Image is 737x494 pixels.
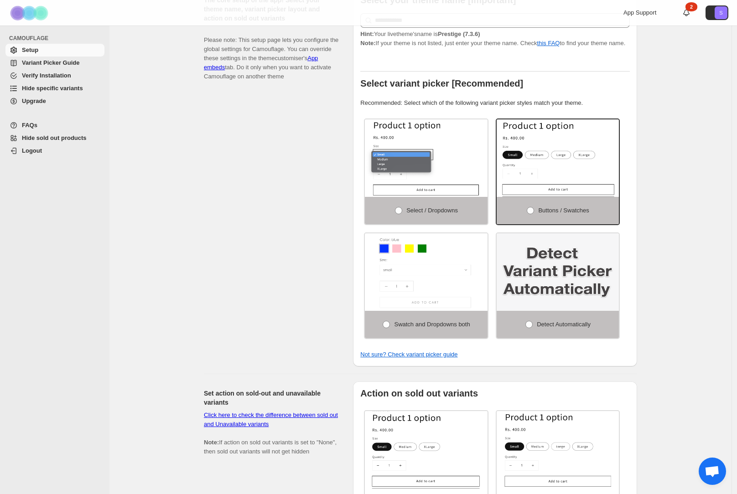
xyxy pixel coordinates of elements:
[22,85,83,92] span: Hide specific variants
[365,119,488,197] img: Select / Dropdowns
[5,44,104,57] a: Setup
[537,40,560,46] a: this FAQ
[360,40,375,46] strong: Note:
[204,412,338,427] a: Click here to check the difference between sold out and Unavailable variants
[22,122,37,129] span: FAQs
[537,321,591,328] span: Detect Automatically
[685,2,697,11] div: 2
[406,207,458,214] span: Select / Dropdowns
[438,31,480,37] strong: Prestige (7.3.6)
[360,98,630,108] p: Recommended: Select which of the following variant picker styles match your theme.
[5,57,104,69] a: Variant Picker Guide
[360,388,478,398] b: Action on sold out variants
[204,26,338,81] p: Please note: This setup page lets you configure the global settings for Camouflage. You can overr...
[360,78,523,88] b: Select variant picker [Recommended]
[394,321,470,328] span: Swatch and Dropdowns both
[497,233,619,311] img: Detect Automatically
[204,389,338,407] h2: Set action on sold-out and unavailable variants
[365,411,488,489] img: Hide
[204,439,219,446] b: Note:
[22,134,87,141] span: Hide sold out products
[5,144,104,157] a: Logout
[22,59,79,66] span: Variant Picker Guide
[7,0,53,26] img: Camouflage
[22,46,38,53] span: Setup
[360,30,630,48] p: If your theme is not listed, just enter your theme name. Check to find your theme name.
[204,412,338,455] span: If action on sold out variants is set to "None", then sold out variants will not get hidden
[682,8,691,17] a: 2
[22,147,42,154] span: Logout
[5,132,104,144] a: Hide sold out products
[715,6,727,19] span: Avatar with initials S
[360,31,374,37] strong: Hint:
[5,119,104,132] a: FAQs
[360,351,457,358] a: Not sure? Check variant picker guide
[538,207,589,214] span: Buttons / Swatches
[497,119,619,197] img: Buttons / Swatches
[719,10,722,15] text: S
[9,35,105,42] span: CAMOUFLAGE
[699,458,726,485] a: Open chat
[5,69,104,82] a: Verify Installation
[22,72,71,79] span: Verify Installation
[623,9,656,16] span: App Support
[22,98,46,104] span: Upgrade
[360,31,480,37] span: Your live theme's name is
[365,233,488,311] img: Swatch and Dropdowns both
[5,95,104,108] a: Upgrade
[5,82,104,95] a: Hide specific variants
[497,411,619,489] img: Strike-through
[706,5,728,20] button: Avatar with initials S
